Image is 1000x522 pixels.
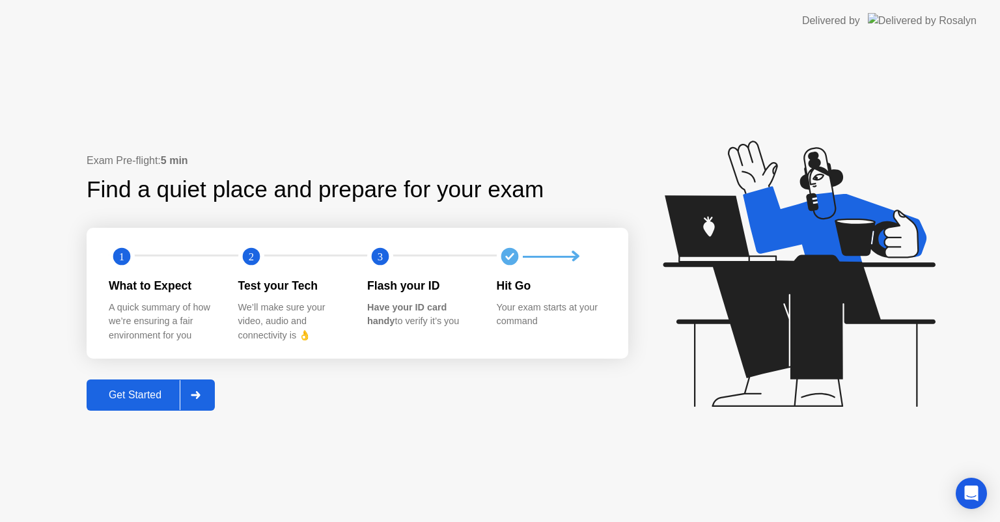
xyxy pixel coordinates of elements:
button: Get Started [87,379,215,411]
img: Delivered by Rosalyn [868,13,977,28]
div: A quick summary of how we’re ensuring a fair environment for you [109,301,217,343]
div: to verify it’s you [367,301,476,329]
div: We’ll make sure your video, audio and connectivity is 👌 [238,301,347,343]
div: Test your Tech [238,277,347,294]
text: 1 [119,251,124,263]
div: Your exam starts at your command [497,301,605,329]
text: 2 [248,251,253,263]
div: Delivered by [802,13,860,29]
div: Exam Pre-flight: [87,153,628,169]
b: Have your ID card handy [367,302,447,327]
text: 3 [378,251,383,263]
div: Hit Go [497,277,605,294]
div: Flash your ID [367,277,476,294]
div: Get Started [90,389,180,401]
div: Find a quiet place and prepare for your exam [87,172,546,207]
b: 5 min [161,155,188,166]
div: What to Expect [109,277,217,294]
div: Open Intercom Messenger [956,478,987,509]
